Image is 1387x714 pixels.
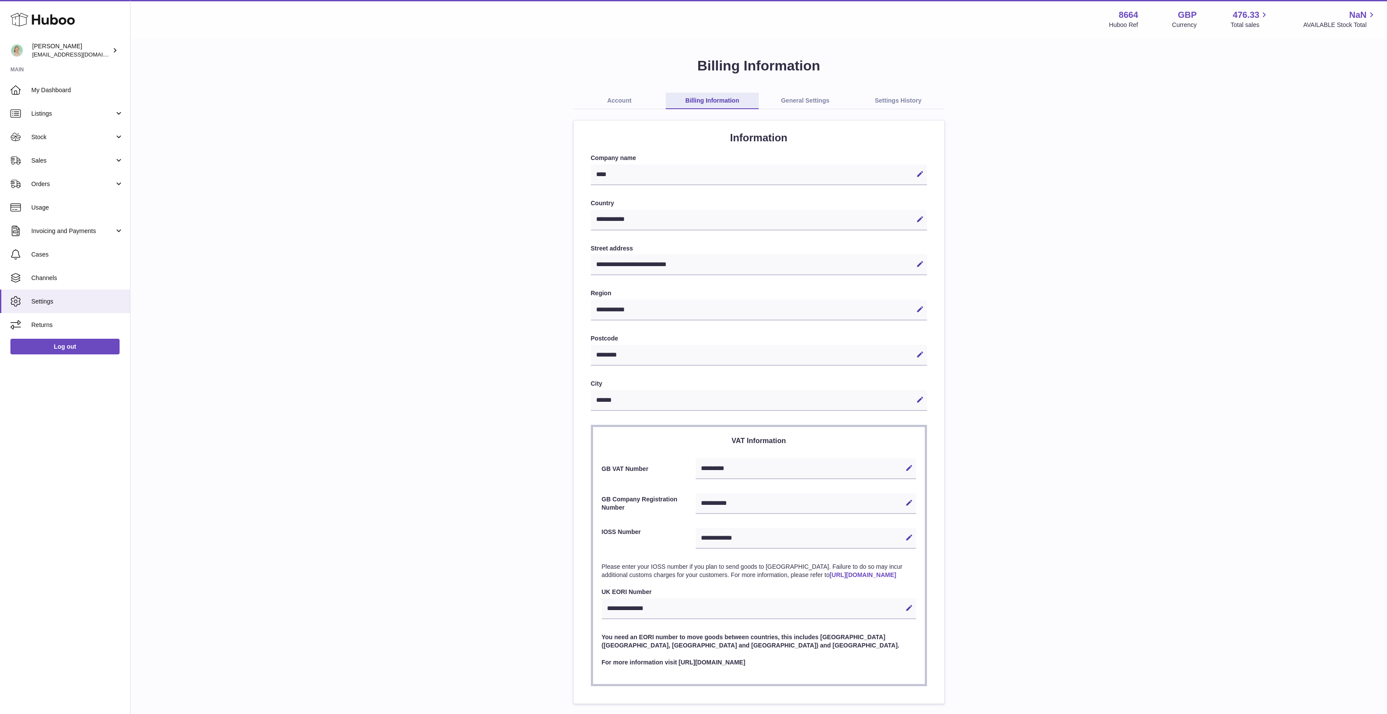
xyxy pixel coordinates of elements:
a: Log out [10,339,120,354]
label: Region [591,289,927,297]
h3: VAT Information [602,436,916,445]
label: Country [591,199,927,207]
a: Billing Information [666,93,759,109]
p: Please enter your IOSS number if you plan to send goods to [GEOGRAPHIC_DATA]. Failure to do so ma... [602,563,916,579]
span: AVAILABLE Stock Total [1303,21,1377,29]
a: [URL][DOMAIN_NAME] [830,571,896,578]
span: Settings [31,297,123,306]
span: Invoicing and Payments [31,227,114,235]
p: For more information visit [URL][DOMAIN_NAME] [602,658,916,667]
label: City [591,380,927,388]
label: Company name [591,154,927,162]
div: Currency [1172,21,1197,29]
strong: 8664 [1119,9,1138,21]
p: You need an EORI number to move goods between countries, this includes [GEOGRAPHIC_DATA] ([GEOGRA... [602,633,916,650]
a: Settings History [852,93,945,109]
div: [PERSON_NAME] [32,42,110,59]
div: Huboo Ref [1109,21,1138,29]
a: General Settings [759,93,852,109]
a: 476.33 Total sales [1230,9,1269,29]
h1: Billing Information [144,57,1373,75]
label: IOSS Number [602,528,696,547]
span: Sales [31,157,114,165]
label: Street address [591,244,927,253]
span: Listings [31,110,114,118]
span: Orders [31,180,114,188]
label: GB VAT Number [602,465,696,473]
span: NaN [1349,9,1367,21]
img: internalAdmin-8664@internal.huboo.com [10,44,23,57]
span: [EMAIL_ADDRESS][DOMAIN_NAME] [32,51,128,58]
span: Stock [31,133,114,141]
span: Cases [31,250,123,259]
label: UK EORI Number [602,588,916,596]
span: Total sales [1230,21,1269,29]
span: My Dashboard [31,86,123,94]
span: Usage [31,204,123,212]
strong: GBP [1178,9,1197,21]
h2: Information [591,131,927,145]
label: Postcode [591,334,927,343]
span: Channels [31,274,123,282]
label: GB Company Registration Number [602,495,696,512]
span: Returns [31,321,123,329]
a: Account [573,93,666,109]
a: NaN AVAILABLE Stock Total [1303,9,1377,29]
span: 476.33 [1233,9,1259,21]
